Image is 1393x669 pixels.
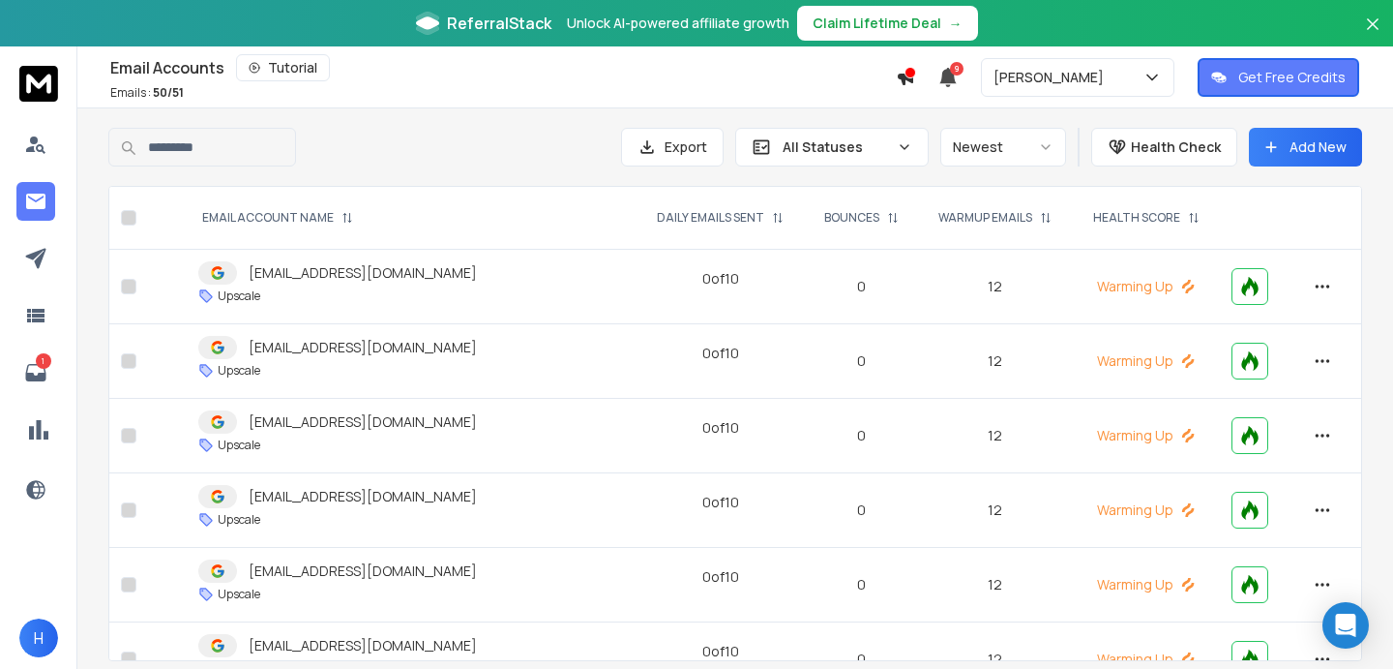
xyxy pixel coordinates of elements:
[657,210,764,226] p: DAILY EMAILS SENT
[110,54,896,81] div: Email Accounts
[249,412,477,432] p: [EMAIL_ADDRESS][DOMAIN_NAME]
[938,210,1032,226] p: WARMUP EMAILS
[236,54,330,81] button: Tutorial
[1084,501,1208,520] p: Warming Up
[702,567,739,587] div: 0 of 10
[621,128,724,167] button: Export
[567,14,789,33] p: Unlock AI-powered affiliate growth
[202,210,353,226] div: EMAIL ACCOUNT NAME
[816,650,906,669] p: 0
[1322,602,1369,649] div: Open Intercom Messenger
[918,399,1073,473] td: 12
[702,493,739,512] div: 0 of 10
[702,269,739,289] div: 0 of 10
[249,338,477,357] p: [EMAIL_ADDRESS][DOMAIN_NAME]
[918,548,1073,623] td: 12
[702,418,739,438] div: 0 of 10
[949,14,963,33] span: →
[816,426,906,445] p: 0
[1091,128,1237,167] button: Health Check
[1249,128,1362,167] button: Add New
[249,562,477,581] p: [EMAIL_ADDRESS][DOMAIN_NAME]
[993,68,1111,87] p: [PERSON_NAME]
[1360,12,1385,58] button: Close banner
[153,84,184,101] span: 50 / 51
[702,344,739,363] div: 0 of 10
[918,324,1073,399] td: 12
[16,353,55,392] a: 1
[1084,650,1208,669] p: Warming Up
[1238,68,1346,87] p: Get Free Credits
[918,250,1073,324] td: 12
[1084,575,1208,594] p: Warming Up
[218,438,260,453] p: Upscale
[218,587,260,602] p: Upscale
[249,263,477,283] p: [EMAIL_ADDRESS][DOMAIN_NAME]
[816,277,906,296] p: 0
[249,487,477,506] p: [EMAIL_ADDRESS][DOMAIN_NAME]
[940,128,1066,167] button: Newest
[702,642,739,661] div: 0 of 10
[797,6,978,41] button: Claim Lifetime Deal→
[816,501,906,520] p: 0
[1093,210,1180,226] p: HEALTH SCORE
[816,575,906,594] p: 0
[218,512,260,528] p: Upscale
[918,473,1073,548] td: 12
[816,351,906,371] p: 0
[1084,277,1208,296] p: Warming Up
[447,12,551,35] span: ReferralStack
[19,619,58,657] button: H
[218,363,260,379] p: Upscale
[110,85,184,101] p: Emails :
[824,210,879,226] p: BOUNCES
[36,353,51,369] p: 1
[218,289,260,304] p: Upscale
[249,636,477,655] p: [EMAIL_ADDRESS][DOMAIN_NAME]
[950,62,963,76] span: 9
[783,137,889,157] p: All Statuses
[1084,426,1208,445] p: Warming Up
[1084,351,1208,371] p: Warming Up
[1131,137,1221,157] p: Health Check
[1198,58,1359,97] button: Get Free Credits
